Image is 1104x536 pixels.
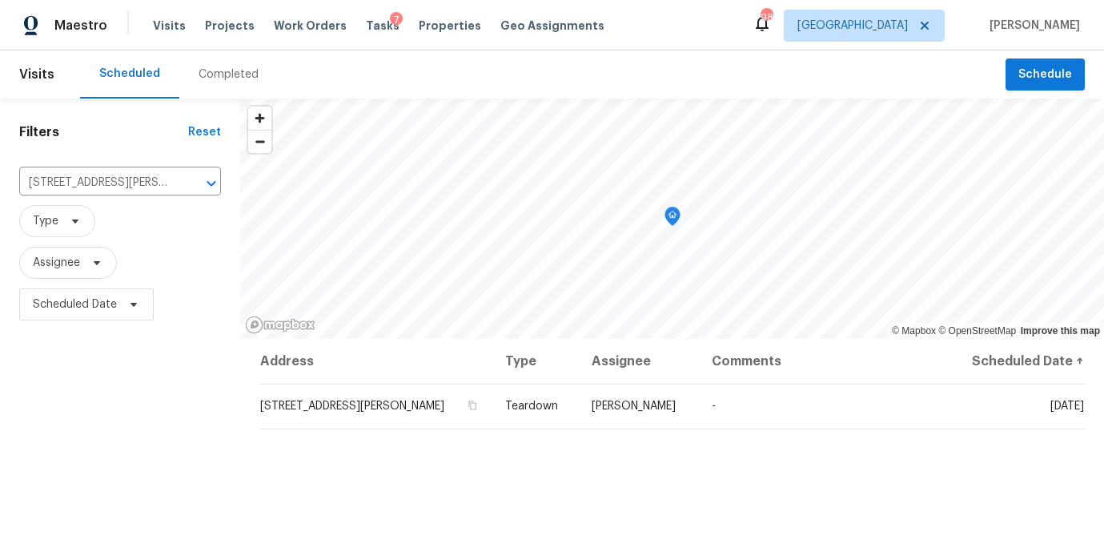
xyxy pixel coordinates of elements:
canvas: Map [240,99,1104,339]
button: Zoom in [248,107,271,130]
span: [DATE] [1050,401,1084,412]
button: Open [200,172,223,195]
span: Tasks [366,20,399,31]
span: - [712,401,716,412]
span: [GEOGRAPHIC_DATA] [797,18,908,34]
span: Geo Assignments [500,18,604,34]
span: Zoom out [248,131,271,153]
th: Assignee [579,339,699,384]
span: Projects [205,18,255,34]
span: [PERSON_NAME] [983,18,1080,34]
span: Visits [19,57,54,92]
a: Mapbox homepage [245,316,315,334]
span: Maestro [54,18,107,34]
input: Search for an address... [19,171,176,195]
div: 98 [761,10,772,26]
span: Type [33,213,58,229]
h1: Filters [19,124,188,140]
span: Scheduled Date [33,296,117,312]
th: Comments [699,339,946,384]
div: 7 [390,12,403,28]
div: Map marker [664,207,680,232]
span: Assignee [33,255,80,271]
span: [PERSON_NAME] [592,401,676,412]
div: Completed [199,66,259,83]
a: Improve this map [1021,325,1100,337]
button: Zoom out [248,130,271,153]
span: [STREET_ADDRESS][PERSON_NAME] [260,401,444,412]
button: Schedule [1006,58,1085,91]
th: Type [492,339,579,384]
span: Teardown [505,401,558,412]
div: Scheduled [99,66,160,82]
span: Work Orders [274,18,347,34]
span: Properties [419,18,481,34]
span: Schedule [1018,65,1072,85]
a: Mapbox [892,325,936,337]
button: Copy Address [465,398,480,413]
th: Scheduled Date ↑ [947,339,1085,384]
span: Visits [153,18,186,34]
div: Reset [188,124,221,140]
th: Address [259,339,492,384]
a: OpenStreetMap [938,325,1016,337]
